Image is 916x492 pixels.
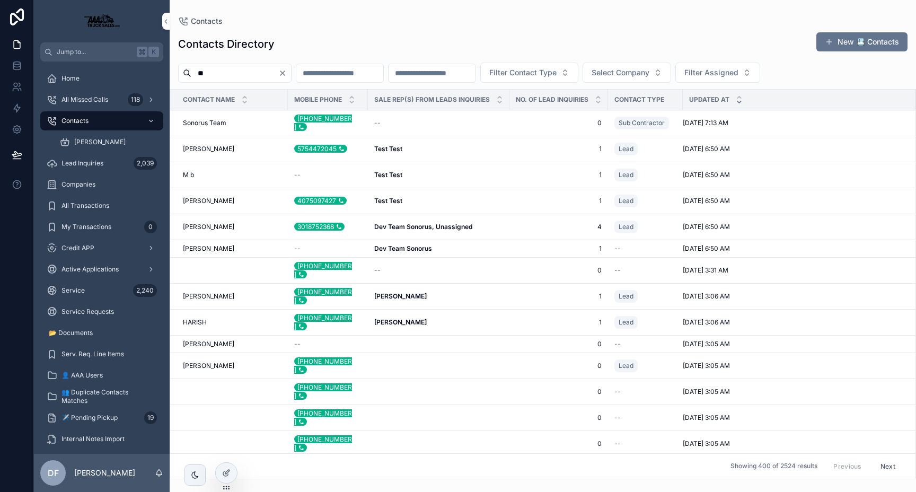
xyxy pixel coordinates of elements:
a: [DATE] 3:05 AM [683,340,903,348]
a: Contacts [178,16,223,27]
a: Companies [40,175,163,194]
a: Serv. Req. Line Items [40,345,163,364]
a: 4 [516,223,602,231]
span: -- [614,340,621,348]
a: Lead [614,143,638,155]
a: Test Test [374,197,503,205]
div: [PHONE_NUMBER] [294,409,352,426]
span: 1 [516,145,602,153]
a: Active Applications [40,260,163,279]
span: DF [48,467,59,479]
span: [DATE] 6:50 AM [683,197,730,205]
span: Mobile Phone [294,95,342,104]
span: [DATE] 3:05 AM [683,340,730,348]
a: My Transactions0 [40,217,163,236]
a: Lead Inquiries2,039 [40,154,163,173]
a: [PHONE_NUMBER] [294,314,362,331]
a: Lead [614,288,676,305]
a: -- [294,340,362,348]
a: 3018752368 [294,223,362,231]
a: [DATE] 3:05 AM [683,388,903,396]
strong: Dev Team Sonorus [374,244,432,252]
div: 2,240 [133,284,157,297]
a: -- [294,244,362,253]
span: [DATE] 6:50 AM [683,244,730,253]
strong: [PERSON_NAME] [374,318,427,326]
a: [PERSON_NAME] [183,292,281,301]
a: [PERSON_NAME] [183,223,281,231]
span: [DATE] 6:50 AM [683,171,730,179]
span: [PERSON_NAME] [183,340,234,348]
span: K [149,48,158,56]
span: Lead [619,362,633,370]
a: 1 [516,244,602,253]
a: -- [374,266,503,275]
span: Sub Contractor [619,119,665,127]
span: Serv. Req. Line Items [61,350,124,358]
a: [DATE] 3:05 AM [683,440,903,448]
a: Contacts [40,111,163,130]
a: 0 [516,266,602,275]
strong: [PERSON_NAME] [374,292,427,300]
span: -- [614,244,621,253]
a: [PERSON_NAME] [183,244,281,253]
button: Select Button [480,63,578,83]
a: [PERSON_NAME] [183,197,281,205]
a: [PERSON_NAME] [374,292,503,301]
span: Filter Assigned [684,67,738,78]
span: M b [183,171,194,179]
div: 5754472045 [294,145,347,153]
a: M b [183,171,281,179]
a: [PERSON_NAME] [183,362,281,370]
span: [PERSON_NAME] [183,223,234,231]
button: Jump to...K [40,42,163,61]
div: [PHONE_NUMBER] [294,115,352,131]
a: 1 [516,171,602,179]
span: [PERSON_NAME] [183,244,234,253]
span: Active Applications [61,265,119,274]
a: 4075097427 [294,197,362,205]
a: All Missed Calls118 [40,90,163,109]
a: Lead [614,314,676,331]
span: 👥 Duplicate Contacts Matches [61,388,153,405]
p: [PERSON_NAME] [74,468,135,478]
span: -- [294,244,301,253]
a: [PHONE_NUMBER] [294,409,362,426]
span: [DATE] 3:05 AM [683,414,730,422]
a: [PHONE_NUMBER] [294,288,362,305]
a: Sub Contractor [614,117,669,129]
a: -- [614,388,676,396]
span: [DATE] 3:05 AM [683,440,730,448]
a: 0 [516,119,602,127]
a: Dev Team Sonorus [374,244,503,253]
span: Lead [619,318,633,327]
span: Lead [619,197,633,205]
span: Jump to... [57,48,133,56]
span: [DATE] 3:06 AM [683,318,730,327]
a: -- [294,171,362,179]
span: -- [294,340,301,348]
a: 1 [516,292,602,301]
span: Home [61,74,80,83]
span: 0 [516,440,602,448]
span: -- [374,266,381,275]
span: Sale Rep(s) from Leads Inquiries [374,95,490,104]
span: -- [374,119,381,127]
a: Lead [614,290,638,303]
a: 0 [516,340,602,348]
a: HARISH [183,318,281,327]
a: Service2,240 [40,281,163,300]
a: Internal Notes Import [40,429,163,449]
a: Service Requests [40,302,163,321]
span: Sonorus Team [183,119,226,127]
a: [DATE] 6:50 AM [683,145,903,153]
span: [PERSON_NAME] [183,197,234,205]
span: [DATE] 3:31 AM [683,266,728,275]
a: [DATE] 6:50 AM [683,223,903,231]
span: [DATE] 3:05 AM [683,388,730,396]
